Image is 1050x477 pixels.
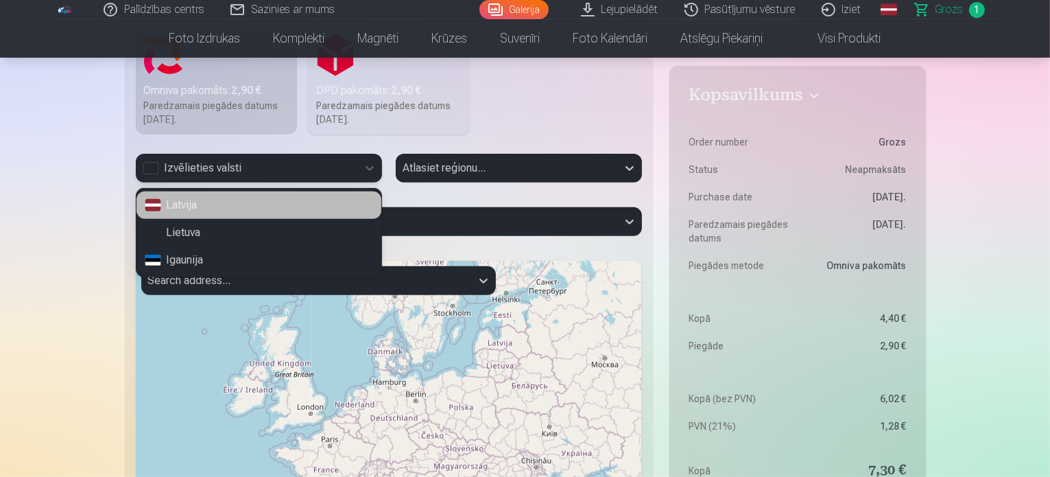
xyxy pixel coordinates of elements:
[689,190,791,204] dt: Purchase date
[689,259,791,272] dt: Piegādes metode
[804,392,907,406] dd: 6,02 €
[144,99,289,126] div: Paredzamais piegādes datums [DATE].
[780,19,898,58] a: Visi produkti
[316,82,462,99] div: DPD pakomāts :
[144,82,289,99] div: Omniva pakomāts :
[689,312,791,325] dt: Kopā
[665,19,780,58] a: Atslēgu piekariņi
[153,19,257,58] a: Foto izdrukas
[689,163,791,176] dt: Status
[136,219,381,246] div: Lietuva
[689,218,791,245] dt: Paredzamais piegādes datums
[136,191,381,219] div: Latvija
[557,19,665,58] a: Foto kalendāri
[969,2,985,18] span: 1
[232,84,262,97] b: 2,90 €
[689,419,791,433] dt: PVN (21%)
[804,190,907,204] dd: [DATE].
[342,19,416,58] a: Magnēti
[804,135,907,149] dd: Grozs
[804,218,907,245] dd: [DATE].
[689,85,906,110] button: Kopsavilkums
[935,1,964,18] span: Grozs
[257,19,342,58] a: Komplekti
[804,419,907,433] dd: 1,28 €
[58,5,73,14] img: /fa1
[804,339,907,353] dd: 2,90 €
[416,19,484,58] a: Krūzes
[136,246,381,274] div: Igaunija
[484,19,557,58] a: Suvenīri
[804,312,907,325] dd: 4,40 €
[804,259,907,272] dd: Omniva pakomāts
[846,163,907,176] span: Neapmaksāts
[391,84,421,97] b: 2,90 €
[143,160,350,176] div: Izvēlieties valsti
[689,135,791,149] dt: Order number
[316,99,462,126] div: Paredzamais piegādes datums [DATE].
[689,392,791,406] dt: Kopā (bez PVN)
[689,339,791,353] dt: Piegāde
